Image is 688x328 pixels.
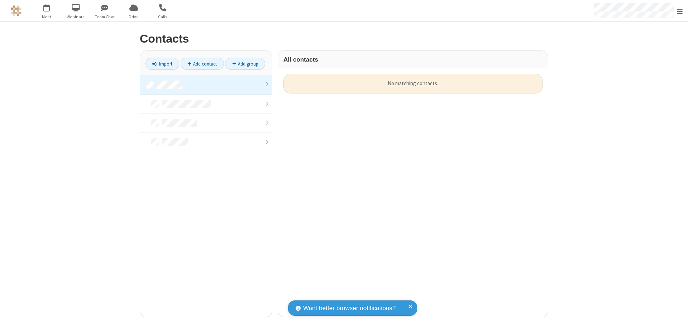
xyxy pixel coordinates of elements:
[120,14,147,20] span: Drive
[140,33,548,45] h2: Contacts
[145,58,179,70] a: Import
[225,58,265,70] a: Add group
[62,14,89,20] span: Webinars
[278,68,548,317] div: grid
[11,5,21,16] img: QA Selenium DO NOT DELETE OR CHANGE
[91,14,118,20] span: Team Chat
[283,74,543,93] div: No matching contacts.
[181,58,224,70] a: Add contact
[33,14,60,20] span: Meet
[283,56,543,63] h3: All contacts
[303,304,396,313] span: Want better browser notifications?
[149,14,176,20] span: Calls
